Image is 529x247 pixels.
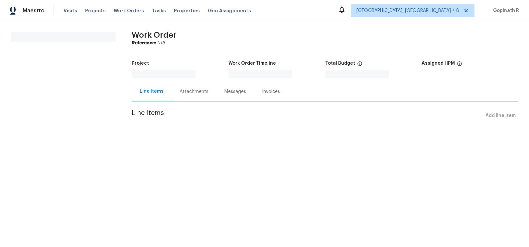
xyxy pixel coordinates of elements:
span: Line Items [132,110,483,122]
div: - [422,70,518,74]
span: The total cost of line items that have been proposed by Opendoor. This sum includes line items th... [357,61,362,70]
h5: Assigned HPM [422,61,455,66]
span: Work Orders [114,7,144,14]
span: Maestro [23,7,45,14]
h5: Total Budget [325,61,355,66]
span: Projects [85,7,106,14]
span: Properties [174,7,200,14]
span: [GEOGRAPHIC_DATA], [GEOGRAPHIC_DATA] + 8 [356,7,459,14]
div: Line Items [140,88,164,95]
div: Attachments [180,88,208,95]
div: Invoices [262,88,280,95]
span: The hpm assigned to this work order. [457,61,462,70]
span: Gopinath R [490,7,519,14]
h5: Work Order Timeline [228,61,276,66]
span: Geo Assignments [208,7,251,14]
div: N/A [132,40,518,46]
span: Tasks [152,8,166,13]
b: Reference: [132,41,156,45]
span: Visits [64,7,77,14]
span: Work Order [132,31,177,39]
div: Messages [224,88,246,95]
h5: Project [132,61,149,66]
